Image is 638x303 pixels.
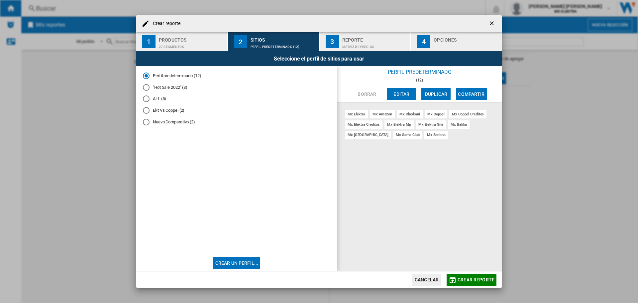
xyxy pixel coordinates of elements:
[486,17,499,30] button: getI18NText('BUTTONS.CLOSE_DIALOG')
[342,42,408,49] div: Matriz de precios
[143,96,331,102] md-radio-button: ALL (5)
[234,35,247,48] div: 2
[352,88,381,100] button: Borrar
[370,110,395,118] div: mx amazon
[337,66,502,78] div: Perfil predeterminado
[159,35,224,42] div: Productos
[213,257,261,269] button: Crear un perfil...
[228,32,319,51] button: 2 Sitios Perfil predeterminado (12)
[345,110,368,118] div: mx elektra
[417,35,430,48] div: 4
[458,277,494,282] span: Crear reporte
[393,131,422,139] div: mx sams club
[251,35,316,42] div: Sitios
[345,131,391,139] div: mx [GEOGRAPHIC_DATA]
[136,51,502,66] div: Seleccione el perfil de sitios para usar
[421,88,451,100] button: Duplicar
[448,120,470,129] div: mx italika
[447,274,496,286] button: Crear reporte
[143,119,331,125] md-radio-button: Nuevo Comparativo (2)
[159,42,224,49] div: 27 segmentos
[425,110,447,118] div: mx coppel
[412,274,441,286] button: Cancelar
[434,35,499,42] div: Opciones
[387,88,416,100] button: Editar
[449,110,486,118] div: mx coppel creditos
[384,120,414,129] div: mx elektra mp
[424,131,448,139] div: mx soriana
[488,20,496,28] ng-md-icon: getI18NText('BUTTONS.CLOSE_DIALOG')
[326,35,339,48] div: 3
[337,78,502,82] div: (12)
[345,120,382,129] div: mx elektra creditos
[397,110,423,118] div: mx chedraui
[342,35,408,42] div: Reporte
[411,32,502,51] button: 4 Opciones
[251,42,316,49] div: Perfil predeterminado (12)
[143,84,331,90] md-radio-button: "Hot Sale 2022" (8)
[456,88,486,100] button: Compartir
[142,35,156,48] div: 1
[136,32,228,51] button: 1 Productos 27 segmentos
[143,107,331,114] md-radio-button: Ekt Vs Coppel (2)
[150,20,180,27] h4: Crear reporte
[320,32,411,51] button: 3 Reporte Matriz de precios
[143,73,331,79] md-radio-button: Perfil predeterminado (12)
[416,120,446,129] div: mx elektra site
